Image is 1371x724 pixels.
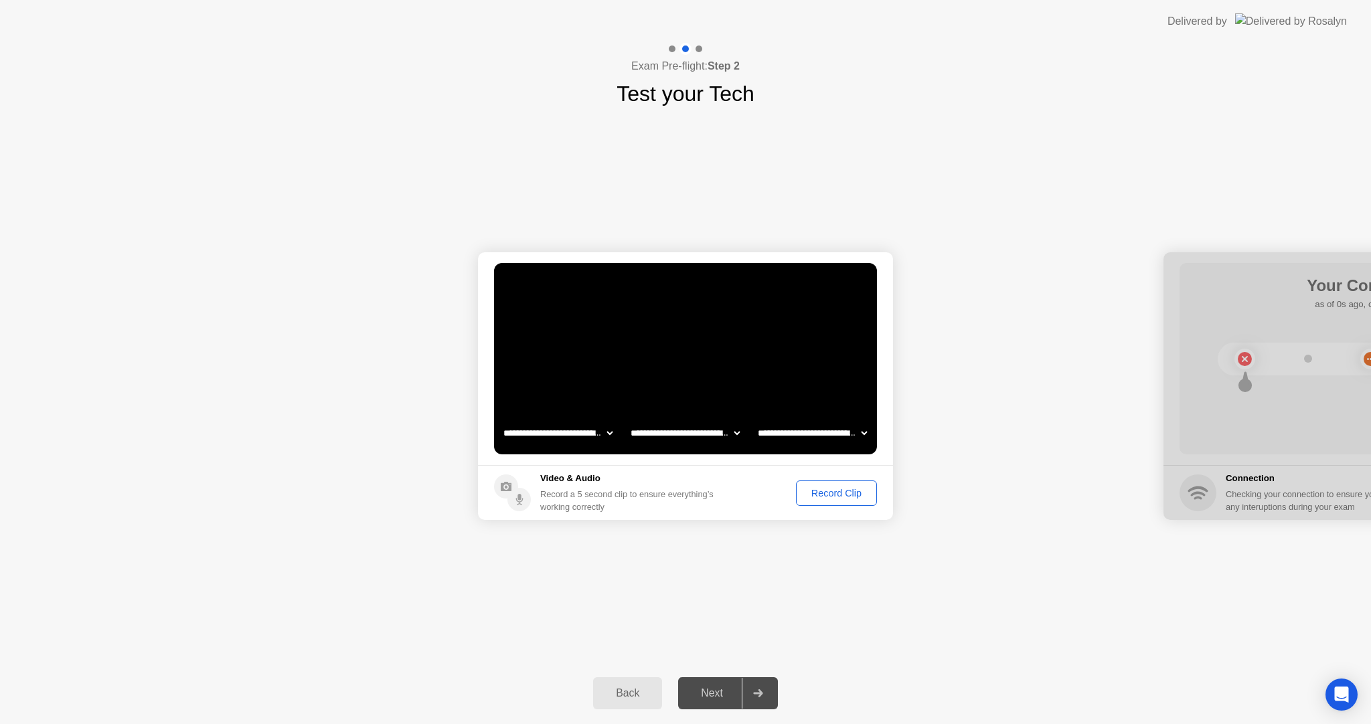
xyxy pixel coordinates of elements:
div: Record Clip [801,488,872,499]
h1: Test your Tech [617,78,754,110]
h5: Video & Audio [540,472,719,485]
button: Next [678,677,778,709]
h4: Exam Pre-flight: [631,58,740,74]
div: Open Intercom Messenger [1325,678,1358,711]
div: Record a 5 second clip to ensure everything’s working correctly [540,488,719,513]
button: Back [593,677,662,709]
div: Next [682,687,742,699]
b: Step 2 [708,60,740,72]
button: Record Clip [796,480,877,506]
div: Delivered by [1167,13,1227,29]
select: Available microphones [755,420,870,446]
select: Available speakers [628,420,742,446]
select: Available cameras [501,420,615,446]
div: Back [597,687,658,699]
img: Delivered by Rosalyn [1235,13,1347,29]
